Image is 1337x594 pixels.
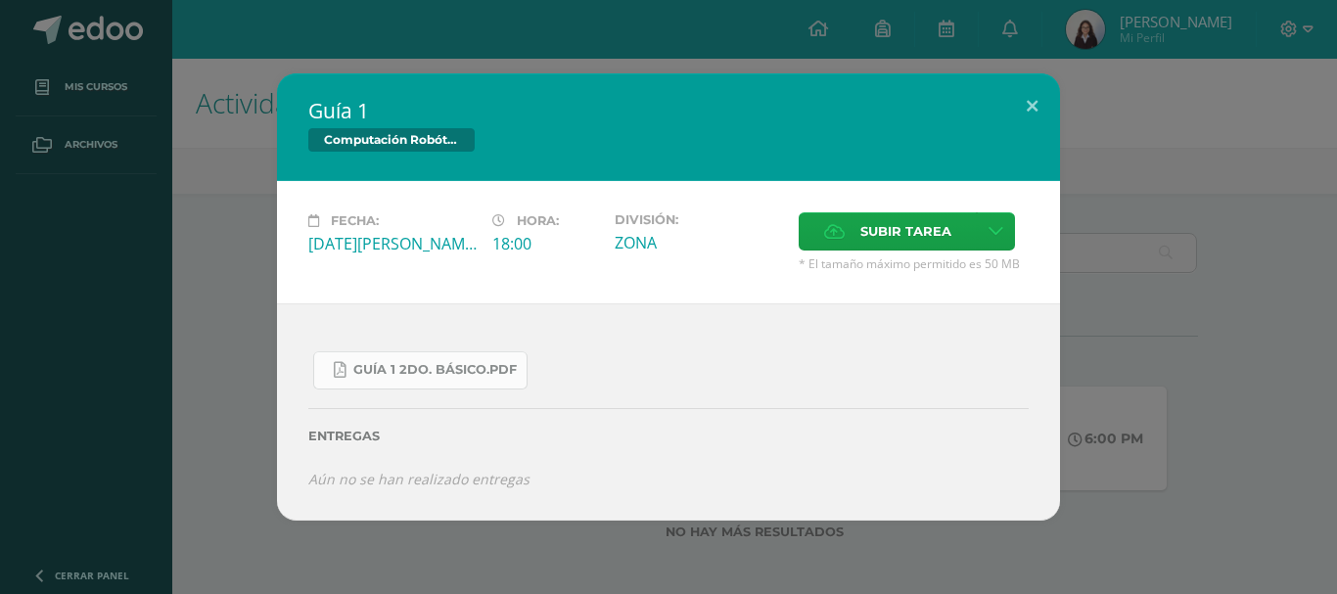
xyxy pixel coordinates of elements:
[313,351,528,389] a: Guía 1 2do. Básico.pdf
[308,233,477,254] div: [DATE][PERSON_NAME]
[308,97,1029,124] h2: Guía 1
[517,213,559,228] span: Hora:
[615,232,783,253] div: ZONA
[799,255,1029,272] span: * El tamaño máximo permitido es 50 MB
[308,429,1029,443] label: Entregas
[308,128,475,152] span: Computación Robótica
[331,213,379,228] span: Fecha:
[308,470,530,488] i: Aún no se han realizado entregas
[860,213,951,250] span: Subir tarea
[615,212,783,227] label: División:
[353,362,517,378] span: Guía 1 2do. Básico.pdf
[1004,73,1060,140] button: Close (Esc)
[492,233,599,254] div: 18:00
